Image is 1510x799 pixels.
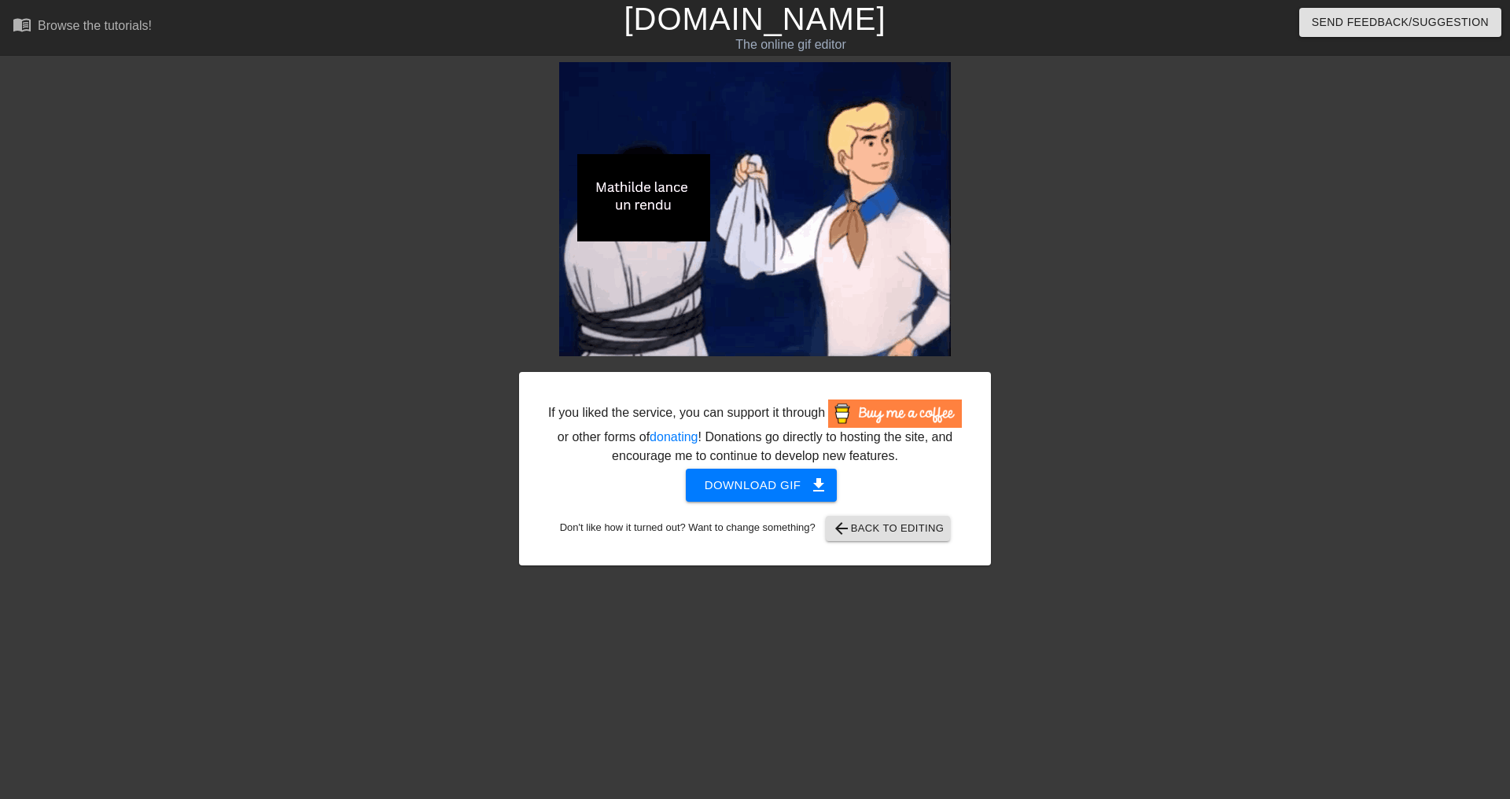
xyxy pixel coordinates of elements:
[650,430,698,444] a: donating
[624,2,886,36] a: [DOMAIN_NAME]
[686,469,838,502] button: Download gif
[547,399,963,466] div: If you liked the service, you can support it through or other forms of ! Donations go directly to...
[1299,8,1501,37] button: Send Feedback/Suggestion
[38,19,152,32] div: Browse the tutorials!
[809,476,828,495] span: get_app
[511,35,1070,54] div: The online gif editor
[13,15,31,34] span: menu_book
[832,519,851,538] span: arrow_back
[705,475,819,495] span: Download gif
[13,15,152,39] a: Browse the tutorials!
[1312,13,1489,32] span: Send Feedback/Suggestion
[559,62,951,356] img: GYAG1qff.gif
[673,477,838,491] a: Download gif
[826,516,951,541] button: Back to Editing
[828,399,962,428] img: Buy Me A Coffee
[543,516,967,541] div: Don't like how it turned out? Want to change something?
[832,519,945,538] span: Back to Editing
